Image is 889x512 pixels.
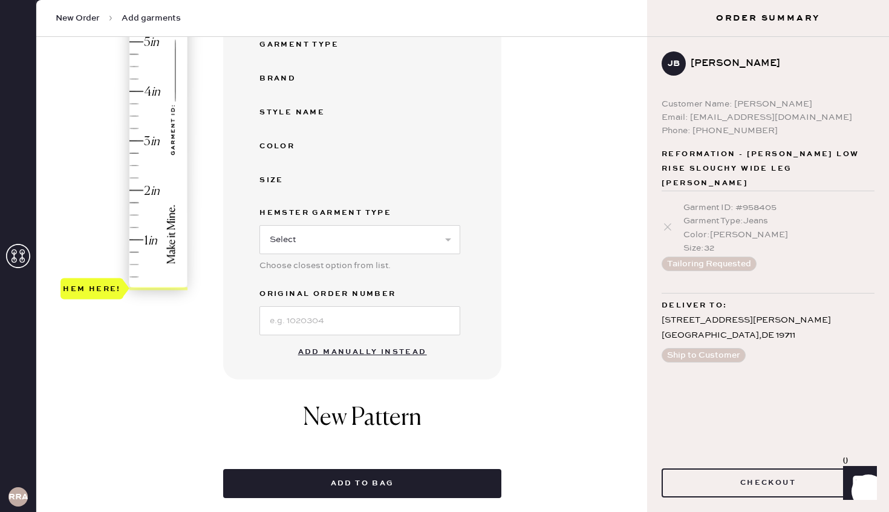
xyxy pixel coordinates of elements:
div: Hem here! [63,281,121,296]
iframe: Front Chat [832,458,884,510]
h3: Order Summary [647,12,889,24]
span: New Order [56,12,100,24]
div: Garment Type : Jeans [683,214,874,228]
div: Size [259,173,356,188]
div: Brand [259,71,356,86]
div: Style name [259,105,356,120]
div: Email: [EMAIL_ADDRESS][DOMAIN_NAME] [662,111,874,124]
div: Color : [PERSON_NAME] [683,228,874,241]
button: Add to bag [223,469,501,498]
h3: JB [668,59,680,68]
span: Deliver to: [662,298,727,313]
div: Size : 32 [683,241,874,255]
div: [STREET_ADDRESS][PERSON_NAME] [GEOGRAPHIC_DATA] , DE 19711 [662,313,874,343]
div: [PERSON_NAME] [691,56,865,71]
div: Garment ID : # 958405 [683,201,874,214]
input: e.g. 1020304 [259,306,460,335]
label: Hemster Garment Type [259,206,460,220]
h3: RRA [8,493,28,501]
span: Add garments [122,12,181,24]
button: Checkout [662,468,874,497]
div: Customer Name: [PERSON_NAME] [662,97,874,111]
button: Add manually instead [291,340,434,364]
div: Choose closest option from list. [259,259,460,272]
span: Reformation - [PERSON_NAME] Low Rise Slouchy Wide Leg [PERSON_NAME] [662,147,874,191]
div: Garment Type [259,38,356,52]
button: Ship to Customer [662,348,746,363]
button: Tailoring Requested [662,257,757,271]
div: Color [259,139,356,154]
label: Original Order Number [259,287,460,301]
div: Phone: [PHONE_NUMBER] [662,124,874,137]
h1: New Pattern [303,404,422,445]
